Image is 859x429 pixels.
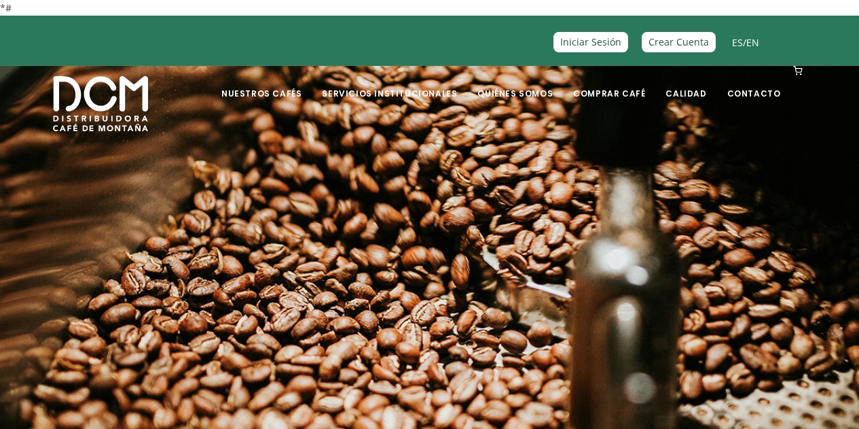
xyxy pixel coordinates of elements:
a: Iniciar Sesión [553,32,628,52]
span: / [732,35,759,50]
a: ES [732,36,743,49]
a: EN [746,36,759,49]
a: Calidad [657,67,714,99]
a: Comprar Café [565,67,653,99]
a: Quiénes Somos [469,67,561,99]
a: Nuestros Cafés [213,67,310,99]
a: Servicios Institucionales [314,67,465,99]
a: Contacto [719,67,789,99]
a: Crear Cuenta [642,32,716,52]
